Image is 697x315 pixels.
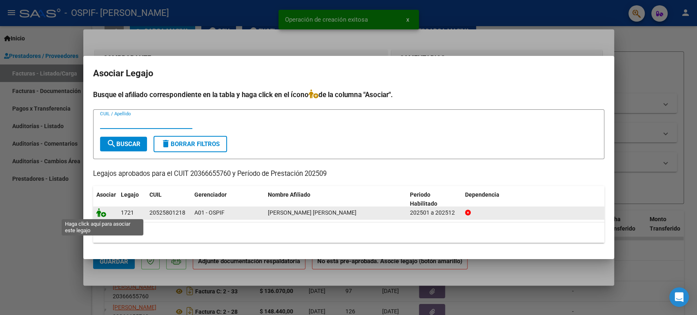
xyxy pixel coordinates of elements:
h2: Asociar Legajo [93,66,604,81]
div: 202501 a 202512 [410,208,459,217]
mat-icon: delete [161,139,171,149]
h4: Busque el afiliado correspondiente en la tabla y haga click en el ícono de la columna "Asociar". [93,89,604,100]
datatable-header-cell: CUIL [146,186,191,213]
datatable-header-cell: Nombre Afiliado [265,186,407,213]
datatable-header-cell: Gerenciador [191,186,265,213]
button: Buscar [100,137,147,151]
p: Legajos aprobados para el CUIT 20366655760 y Período de Prestación 202509 [93,169,604,179]
span: Legajo [121,191,139,198]
div: Open Intercom Messenger [669,287,689,307]
span: MOLINA IAN FELIPE [268,209,356,216]
button: Borrar Filtros [154,136,227,152]
div: 1 registros [93,222,604,243]
span: Buscar [107,140,140,148]
span: 1721 [121,209,134,216]
mat-icon: search [107,139,116,149]
div: 20525801218 [149,208,185,217]
datatable-header-cell: Dependencia [462,186,604,213]
datatable-header-cell: Legajo [118,186,146,213]
span: Periodo Habilitado [410,191,437,207]
span: Dependencia [465,191,499,198]
span: Nombre Afiliado [268,191,310,198]
datatable-header-cell: Asociar [93,186,118,213]
span: CUIL [149,191,162,198]
span: Borrar Filtros [161,140,220,148]
span: Gerenciador [194,191,227,198]
datatable-header-cell: Periodo Habilitado [407,186,462,213]
span: Asociar [96,191,116,198]
span: A01 - OSPIF [194,209,225,216]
